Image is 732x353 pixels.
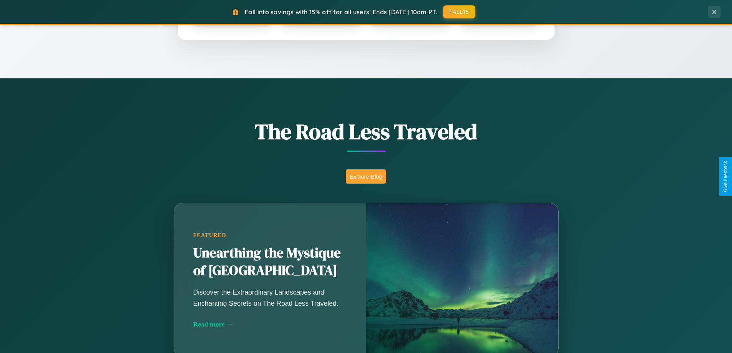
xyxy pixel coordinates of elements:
div: Featured [193,232,347,239]
span: Fall into savings with 15% off for all users! Ends [DATE] 10am PT. [245,8,437,16]
div: Give Feedback [723,161,728,192]
div: Read more → [193,320,347,328]
h1: The Road Less Traveled [136,117,597,146]
h2: Unearthing the Mystique of [GEOGRAPHIC_DATA] [193,244,347,280]
p: Discover the Extraordinary Landscapes and Enchanting Secrets on The Road Less Traveled. [193,287,347,308]
button: Explore Blog [346,169,386,184]
button: FALL15 [443,5,475,18]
